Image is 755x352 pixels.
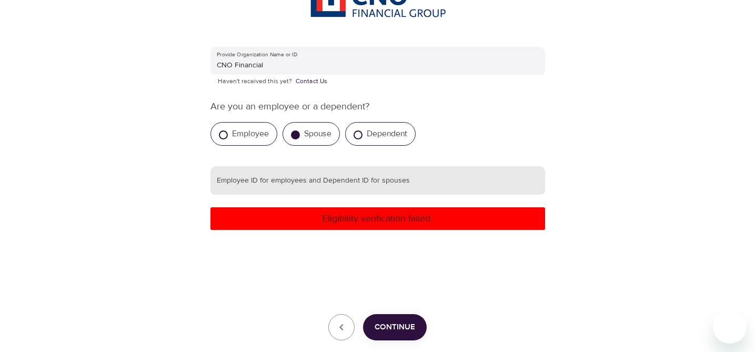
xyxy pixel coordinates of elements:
button: Continue [363,314,427,340]
p: Are you an employee or a dependent? [210,99,545,114]
a: Contact Us [296,76,327,87]
label: Dependent [367,128,407,139]
p: Haven't received this yet? [218,76,538,87]
iframe: Button to launch messaging window [713,310,747,344]
span: Continue [375,320,415,334]
p: Eligibility verification failed. [215,212,541,226]
label: Spouse [304,128,331,139]
label: Employee [232,128,269,139]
